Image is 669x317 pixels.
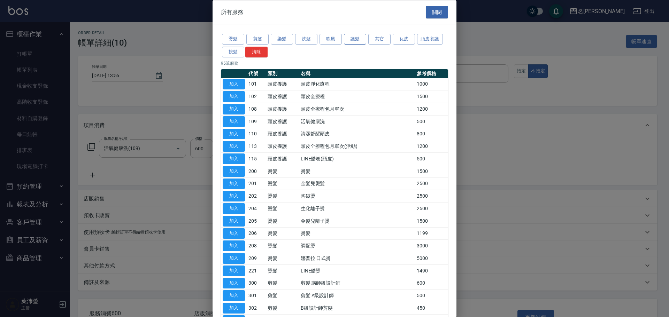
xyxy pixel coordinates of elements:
p: 95 筆服務 [221,60,448,66]
td: 800 [415,128,448,140]
td: 燙髮 [299,165,415,177]
button: 加入 [223,104,245,114]
button: 加入 [223,253,245,264]
td: 2500 [415,177,448,190]
td: 1200 [415,140,448,152]
td: 110 [247,128,266,140]
td: 頭皮養護 [266,90,299,103]
button: 護髮 [344,34,366,45]
td: 頭皮養護 [266,78,299,90]
td: 209 [247,252,266,264]
td: 頭皮全療程 [299,90,415,103]
td: 201 [247,177,266,190]
button: 染髮 [271,34,293,45]
button: 加入 [223,240,245,251]
td: 頭皮淨化療程 [299,78,415,90]
button: 加入 [223,191,245,201]
button: 加入 [223,91,245,102]
button: 清除 [245,46,268,57]
td: 剪髮 A級設計師 [299,289,415,302]
td: 頭皮養護 [266,128,299,140]
td: 頭皮全療程包月單次(活動) [299,140,415,152]
th: 代號 [247,69,266,78]
th: 參考價格 [415,69,448,78]
td: 1000 [415,78,448,90]
button: 吹風 [320,34,342,45]
td: 500 [415,115,448,128]
td: 陶磁燙 [299,190,415,202]
button: 燙髮 [222,34,244,45]
td: 1200 [415,103,448,115]
td: LINE酷卷(頭皮) [299,152,415,165]
td: 燙髮 [266,239,299,252]
td: 燙髮 [266,165,299,177]
td: 金髮兒離子燙 [299,215,415,227]
td: 頭皮全療程包月單次 [299,103,415,115]
button: 加入 [223,128,245,139]
td: 燙髮 [266,190,299,202]
button: 接髮 [222,46,244,57]
td: 剪髮 講師級設計師 [299,277,415,290]
td: 燙髮 [299,227,415,240]
td: 燙髮 [266,252,299,264]
button: 加入 [223,141,245,152]
td: 101 [247,78,266,90]
td: 102 [247,90,266,103]
th: 類別 [266,69,299,78]
td: 5000 [415,252,448,264]
td: 2500 [415,202,448,215]
button: 其它 [368,34,391,45]
td: 頭皮養護 [266,103,299,115]
button: 加入 [223,278,245,288]
td: 燙髮 [266,177,299,190]
td: 清潔舒醒頭皮 [299,128,415,140]
td: 頭皮養護 [266,140,299,152]
button: 加入 [223,166,245,176]
td: 頭皮養護 [266,152,299,165]
td: 302 [247,302,266,314]
td: 204 [247,202,266,215]
td: 208 [247,239,266,252]
td: 活氧健康洗 [299,115,415,128]
td: 燙髮 [266,202,299,215]
td: 221 [247,264,266,277]
td: 剪髮 [266,277,299,290]
td: 燙髮 [266,215,299,227]
button: 加入 [223,303,245,314]
button: 加入 [223,79,245,89]
td: 1199 [415,227,448,240]
td: 1500 [415,215,448,227]
button: 加入 [223,265,245,276]
td: 3000 [415,239,448,252]
th: 名稱 [299,69,415,78]
td: 1490 [415,264,448,277]
button: 加入 [223,203,245,214]
button: 加入 [223,116,245,127]
td: 娜普拉 日式燙 [299,252,415,264]
td: 剪髮 [266,302,299,314]
td: 108 [247,103,266,115]
td: 300 [247,277,266,290]
td: 1500 [415,165,448,177]
td: 115 [247,152,266,165]
button: 加入 [223,153,245,164]
td: 2500 [415,190,448,202]
td: B級設計師剪髮 [299,302,415,314]
button: 加入 [223,178,245,189]
button: 加入 [223,228,245,239]
td: 剪髮 [266,289,299,302]
td: 113 [247,140,266,152]
button: 瓦皮 [393,34,415,45]
button: 剪髮 [246,34,269,45]
td: 200 [247,165,266,177]
td: 500 [415,152,448,165]
td: 調配燙 [299,239,415,252]
td: 燙髮 [266,227,299,240]
button: 關閉 [426,6,448,18]
td: 燙髮 [266,264,299,277]
td: 600 [415,277,448,290]
span: 所有服務 [221,8,243,15]
button: 加入 [223,290,245,301]
td: 頭皮養護 [266,115,299,128]
td: 109 [247,115,266,128]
